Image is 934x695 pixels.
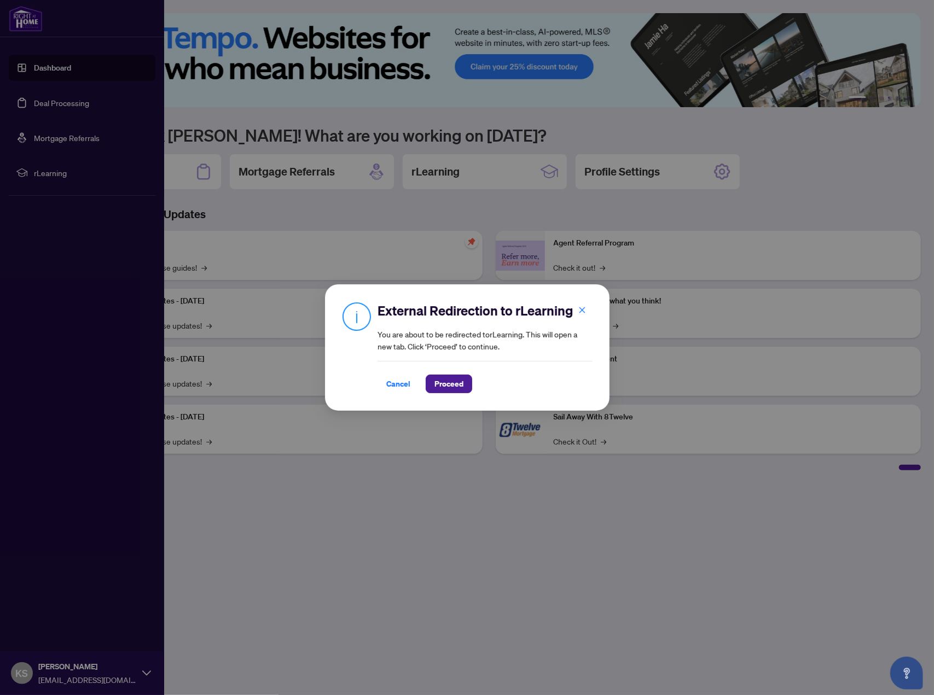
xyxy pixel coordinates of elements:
div: You are about to be redirected to rLearning . This will open a new tab. Click ‘Proceed’ to continue. [378,302,592,393]
span: close [578,306,586,314]
button: Open asap [890,657,923,690]
button: Cancel [378,375,419,393]
button: Proceed [426,375,472,393]
h2: External Redirection to rLearning [378,302,592,319]
img: Info Icon [343,302,371,331]
span: Cancel [386,375,410,393]
span: Proceed [434,375,463,393]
